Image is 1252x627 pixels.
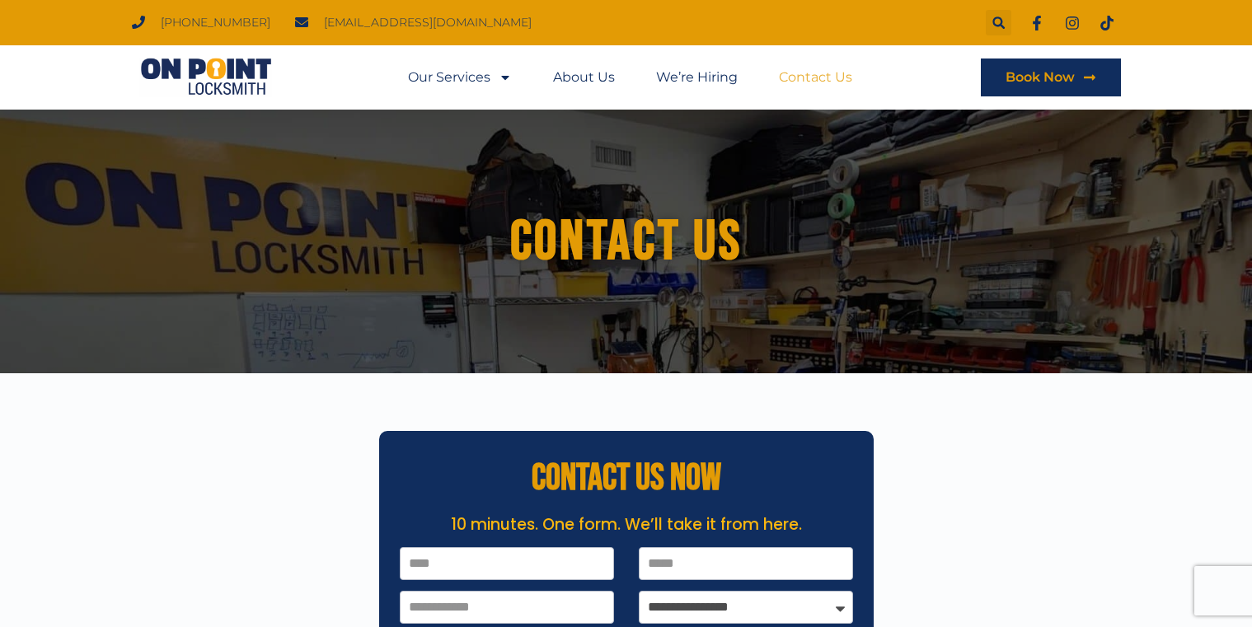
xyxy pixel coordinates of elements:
[408,58,512,96] a: Our Services
[320,12,532,34] span: [EMAIL_ADDRESS][DOMAIN_NAME]
[656,58,738,96] a: We’re Hiring
[779,58,852,96] a: Contact Us
[157,12,270,34] span: [PHONE_NUMBER]
[1006,71,1075,84] span: Book Now
[986,10,1011,35] div: Search
[553,58,615,96] a: About Us
[165,211,1088,273] h1: Contact us
[387,513,865,537] p: 10 minutes. One form. We’ll take it from here.
[387,460,865,497] h2: CONTACT US NOW
[408,58,852,96] nav: Menu
[981,58,1121,96] a: Book Now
